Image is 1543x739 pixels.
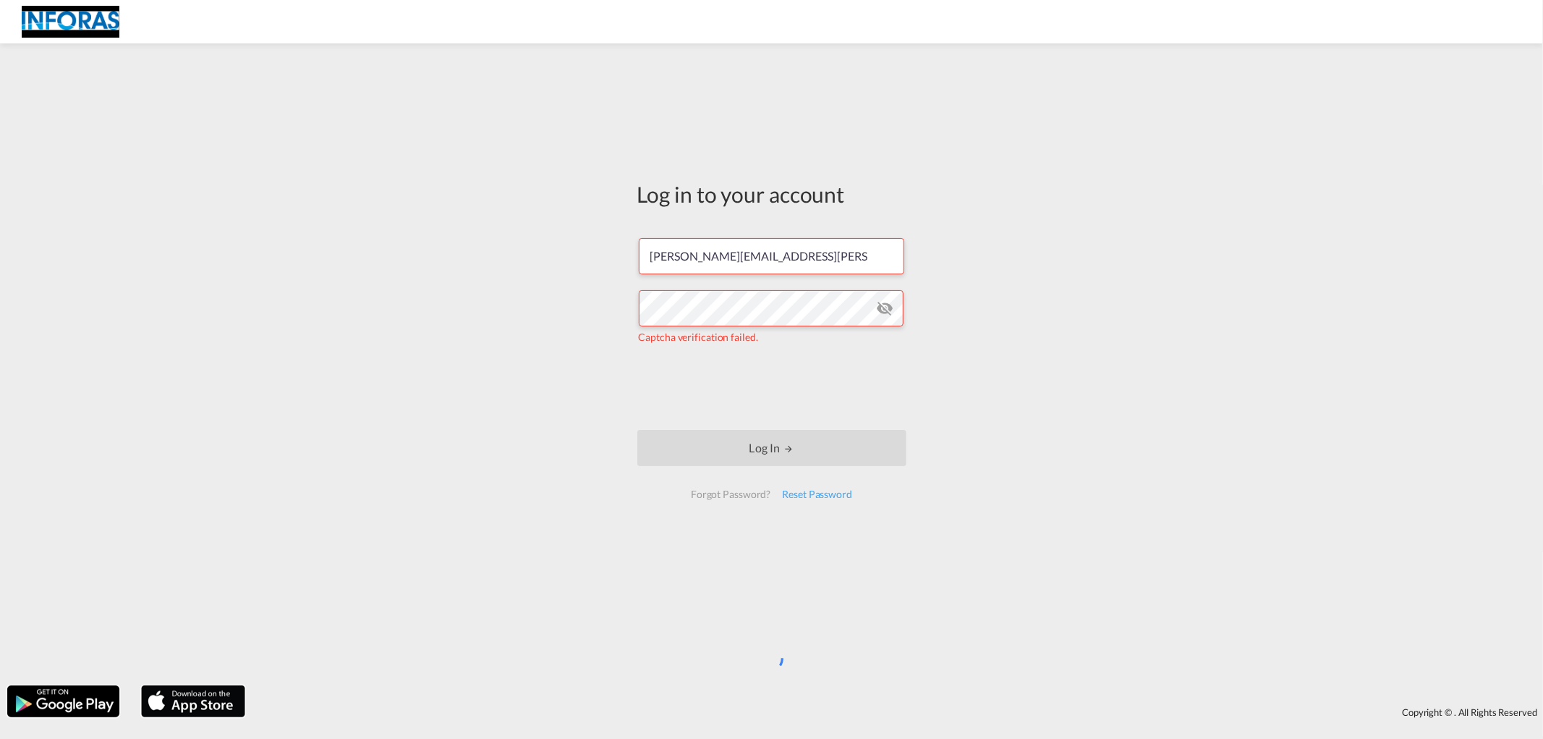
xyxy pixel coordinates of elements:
[252,700,1543,725] div: Copyright © . All Rights Reserved
[776,481,858,507] div: Reset Password
[22,6,119,38] img: eff75c7098ee11eeb65dd1c63e392380.jpg
[6,684,121,719] img: google.png
[662,359,882,415] iframe: reCAPTCHA
[140,684,247,719] img: apple.png
[685,481,776,507] div: Forgot Password?
[637,179,906,209] div: Log in to your account
[639,238,904,274] input: Enter email/phone number
[639,331,758,343] span: Captcha verification failed.
[876,300,893,317] md-icon: icon-eye-off
[637,430,906,466] button: LOGIN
